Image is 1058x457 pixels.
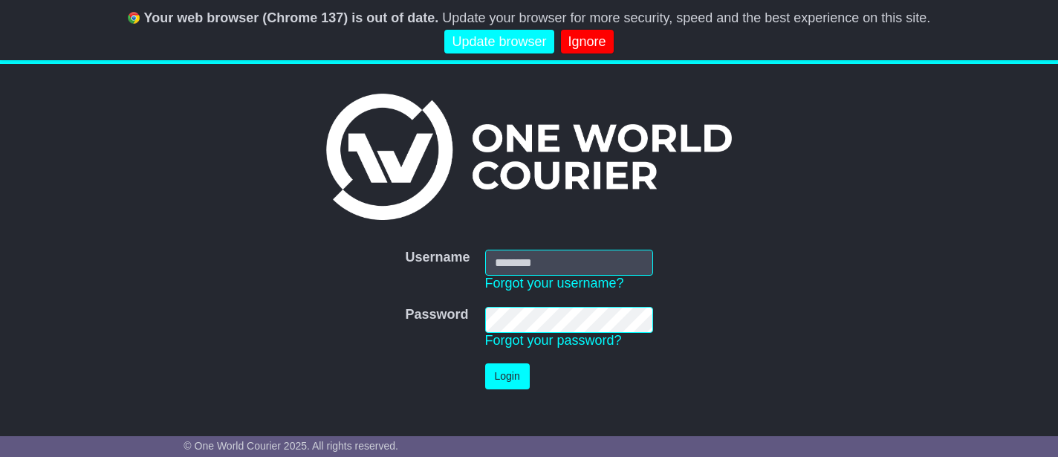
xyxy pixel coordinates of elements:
[442,10,930,25] span: Update your browser for more security, speed and the best experience on this site.
[485,363,530,389] button: Login
[144,10,439,25] b: Your web browser (Chrome 137) is out of date.
[326,94,732,220] img: One World
[184,440,398,452] span: © One World Courier 2025. All rights reserved.
[561,30,614,54] a: Ignore
[405,250,470,266] label: Username
[444,30,554,54] a: Update browser
[405,307,468,323] label: Password
[485,276,624,291] a: Forgot your username?
[485,333,622,348] a: Forgot your password?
